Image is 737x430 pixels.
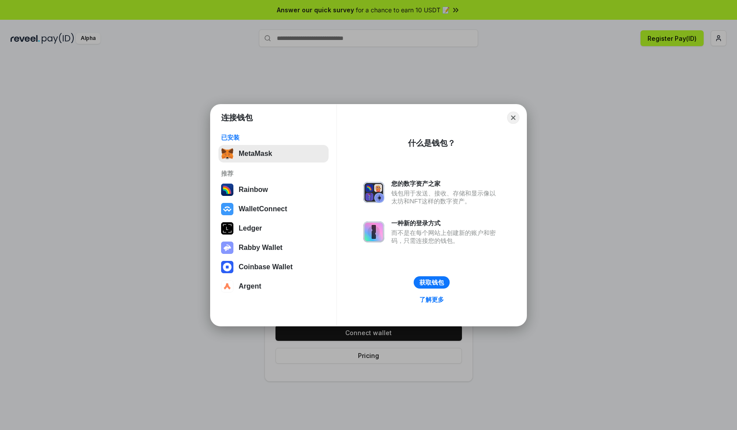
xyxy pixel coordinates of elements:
[218,145,329,163] button: MetaMask
[363,221,384,242] img: svg+xml,%3Csvg%20xmlns%3D%22http%3A%2F%2Fwww.w3.org%2F2000%2Fsvg%22%20fill%3D%22none%22%20viewBox...
[391,229,500,245] div: 而不是在每个网站上创建新的账户和密码，只需连接您的钱包。
[218,220,329,237] button: Ledger
[239,282,261,290] div: Argent
[218,239,329,257] button: Rabby Wallet
[391,180,500,188] div: 您的数字资产之家
[218,258,329,276] button: Coinbase Wallet
[239,186,268,194] div: Rainbow
[239,205,287,213] div: WalletConnect
[218,181,329,199] button: Rainbow
[391,189,500,205] div: 钱包用于发送、接收、存储和显示像以太坊和NFT这样的数字资产。
[221,203,233,215] img: svg+xml,%3Csvg%20width%3D%2228%22%20height%3D%2228%22%20viewBox%3D%220%200%2028%2028%22%20fill%3D...
[221,170,326,177] div: 推荐
[391,219,500,227] div: 一种新的登录方式
[221,112,253,123] h1: 连接钱包
[507,112,519,124] button: Close
[218,200,329,218] button: WalletConnect
[408,138,455,148] div: 什么是钱包？
[363,182,384,203] img: svg+xml,%3Csvg%20xmlns%3D%22http%3A%2F%2Fwww.w3.org%2F2000%2Fsvg%22%20fill%3D%22none%22%20viewBox...
[221,242,233,254] img: svg+xml,%3Csvg%20xmlns%3D%22http%3A%2F%2Fwww.w3.org%2F2000%2Fsvg%22%20fill%3D%22none%22%20viewBox...
[221,280,233,293] img: svg+xml,%3Csvg%20width%3D%2228%22%20height%3D%2228%22%20viewBox%3D%220%200%2028%2028%22%20fill%3D...
[419,278,444,286] div: 获取钱包
[414,276,450,289] button: 获取钱包
[221,134,326,141] div: 已安装
[414,294,449,305] a: 了解更多
[221,148,233,160] img: svg+xml,%3Csvg%20fill%3D%22none%22%20height%3D%2233%22%20viewBox%3D%220%200%2035%2033%22%20width%...
[221,261,233,273] img: svg+xml,%3Csvg%20width%3D%2228%22%20height%3D%2228%22%20viewBox%3D%220%200%2028%2028%22%20fill%3D...
[218,278,329,295] button: Argent
[239,244,283,252] div: Rabby Wallet
[239,263,293,271] div: Coinbase Wallet
[419,296,444,304] div: 了解更多
[221,222,233,235] img: svg+xml,%3Csvg%20xmlns%3D%22http%3A%2F%2Fwww.w3.org%2F2000%2Fsvg%22%20width%3D%2228%22%20height%3...
[221,184,233,196] img: svg+xml,%3Csvg%20width%3D%22120%22%20height%3D%22120%22%20viewBox%3D%220%200%20120%20120%22%20fil...
[239,150,272,158] div: MetaMask
[239,224,262,232] div: Ledger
